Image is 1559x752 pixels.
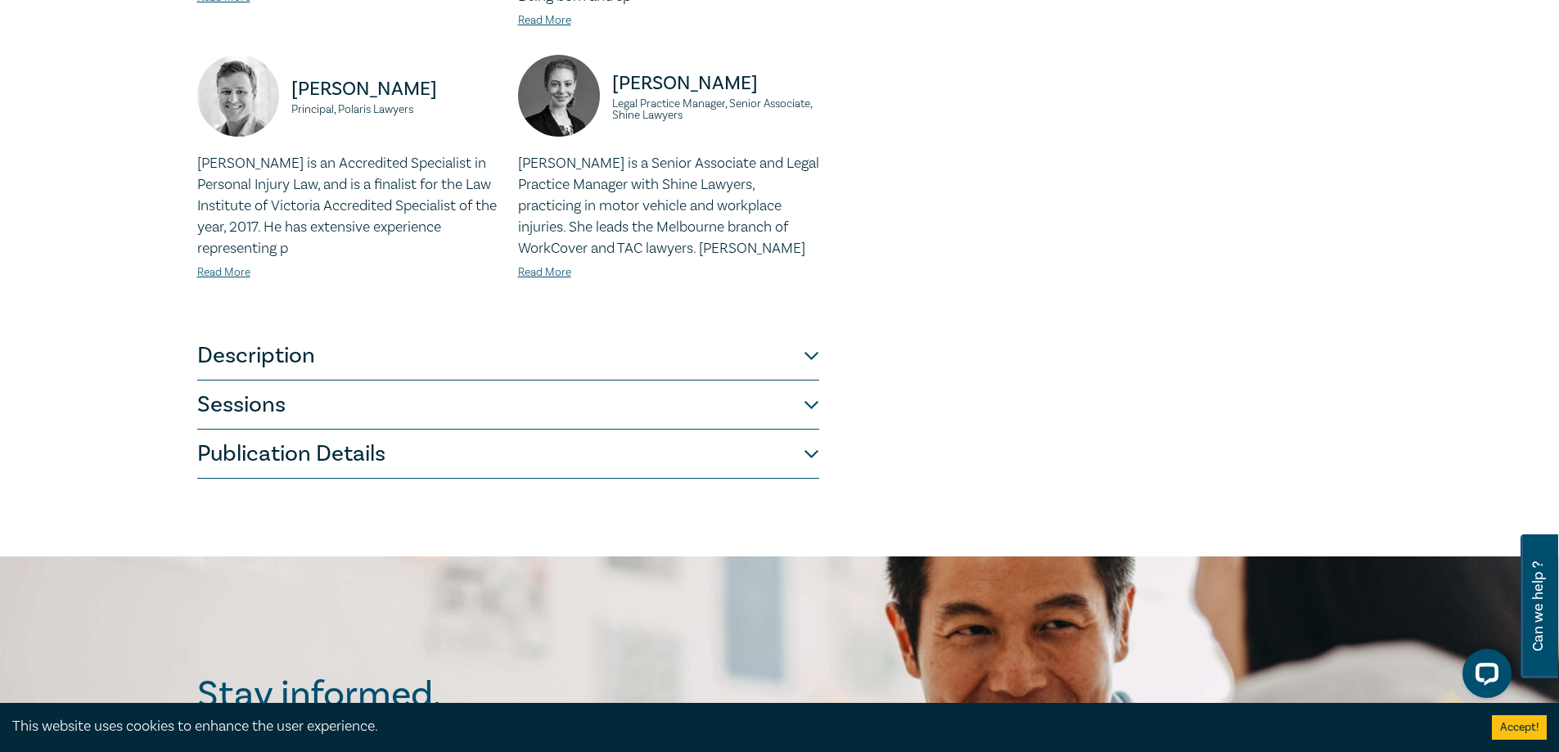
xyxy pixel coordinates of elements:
span: Can we help ? [1530,544,1546,669]
button: Sessions [197,381,819,430]
p: [PERSON_NAME] [612,70,819,97]
iframe: LiveChat chat widget [1449,642,1518,711]
small: Legal Practice Manager, Senior Associate, Shine Lawyers [612,98,819,121]
img: https://s3.ap-southeast-2.amazonaws.com/leo-cussen-store-production-content/Contacts/Tamara%20Wri... [518,55,600,137]
p: [PERSON_NAME] [291,76,498,102]
small: Principal, Polaris Lawyers [291,104,498,115]
p: [PERSON_NAME] is an Accredited Specialist in Personal Injury Law, and is a finalist for the Law I... [197,153,498,259]
button: Accept cookies [1492,715,1547,740]
p: [PERSON_NAME] is a Senior Associate and Legal Practice Manager with Shine Lawyers, practicing in ... [518,153,819,259]
button: Description [197,331,819,381]
div: This website uses cookies to enhance the user experience. [12,716,1467,737]
h2: Stay informed. [197,673,583,716]
a: Read More [518,265,571,280]
a: Read More [197,265,250,280]
img: https://s3.ap-southeast-2.amazonaws.com/lc-presenter-images/Nick%20Mann.jpg [197,55,279,137]
a: Read More [518,13,571,28]
button: Publication Details [197,430,819,479]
